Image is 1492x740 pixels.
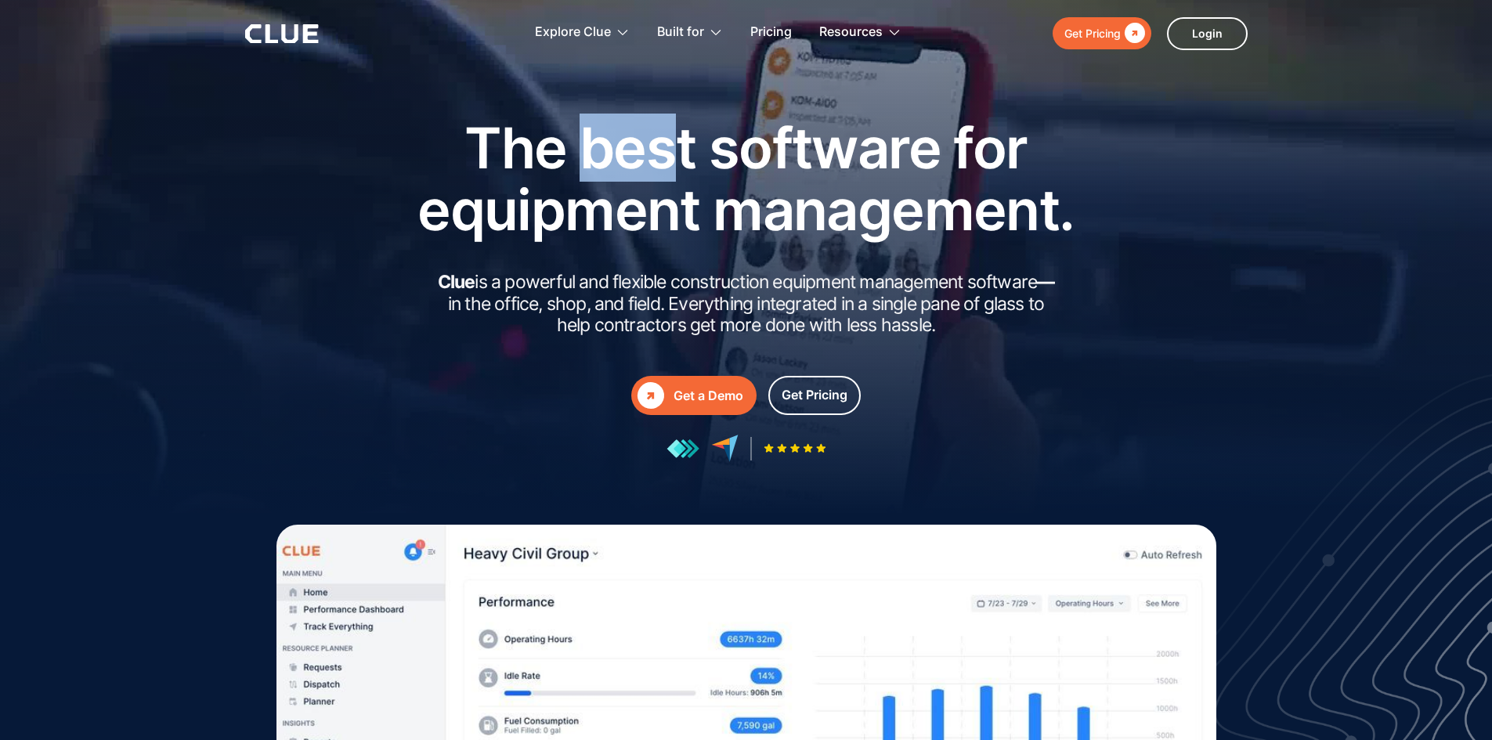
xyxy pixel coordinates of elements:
[638,382,664,409] div: 
[1414,665,1492,740] iframe: Chat Widget
[667,439,699,459] img: reviews at getapp
[1167,17,1248,50] a: Login
[1064,23,1121,43] div: Get Pricing
[1053,17,1151,49] a: Get Pricing
[782,385,847,405] div: Get Pricing
[535,8,630,57] div: Explore Clue
[394,117,1099,240] h1: The best software for equipment management.
[764,443,826,453] img: Five-star rating icon
[433,272,1060,337] h2: is a powerful and flexible construction equipment management software in the office, shop, and fi...
[768,376,861,415] a: Get Pricing
[819,8,901,57] div: Resources
[535,8,611,57] div: Explore Clue
[750,8,792,57] a: Pricing
[711,435,739,462] img: reviews at capterra
[438,271,475,293] strong: Clue
[657,8,723,57] div: Built for
[819,8,883,57] div: Resources
[1037,271,1054,293] strong: —
[674,386,743,406] div: Get a Demo
[1121,23,1145,43] div: 
[657,8,704,57] div: Built for
[631,376,757,415] a: Get a Demo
